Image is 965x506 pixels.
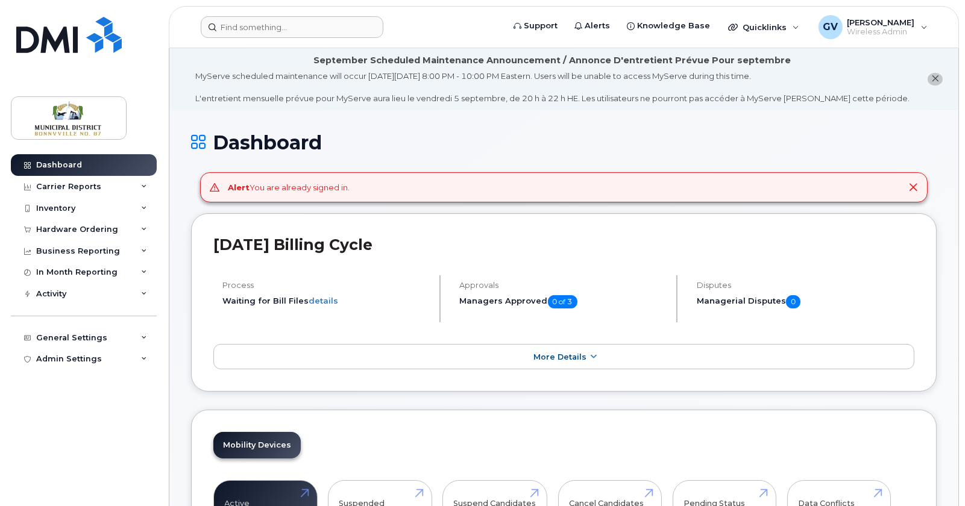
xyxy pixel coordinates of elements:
[697,295,914,308] h5: Managerial Disputes
[228,183,250,192] strong: Alert
[213,236,914,254] h2: [DATE] Billing Cycle
[222,295,429,307] li: Waiting for Bill Files
[460,295,667,308] h5: Managers Approved
[309,296,338,305] a: details
[928,73,943,86] button: close notification
[548,295,577,308] span: 0 of 3
[314,54,791,67] div: September Scheduled Maintenance Announcement / Annonce D'entretient Prévue Pour septembre
[228,182,350,193] div: You are already signed in.
[460,281,667,290] h4: Approvals
[697,281,914,290] h4: Disputes
[222,281,429,290] h4: Process
[786,295,800,308] span: 0
[533,352,586,361] span: More Details
[195,70,910,104] div: MyServe scheduled maintenance will occur [DATE][DATE] 8:00 PM - 10:00 PM Eastern. Users will be u...
[191,132,937,153] h1: Dashboard
[213,432,301,458] a: Mobility Devices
